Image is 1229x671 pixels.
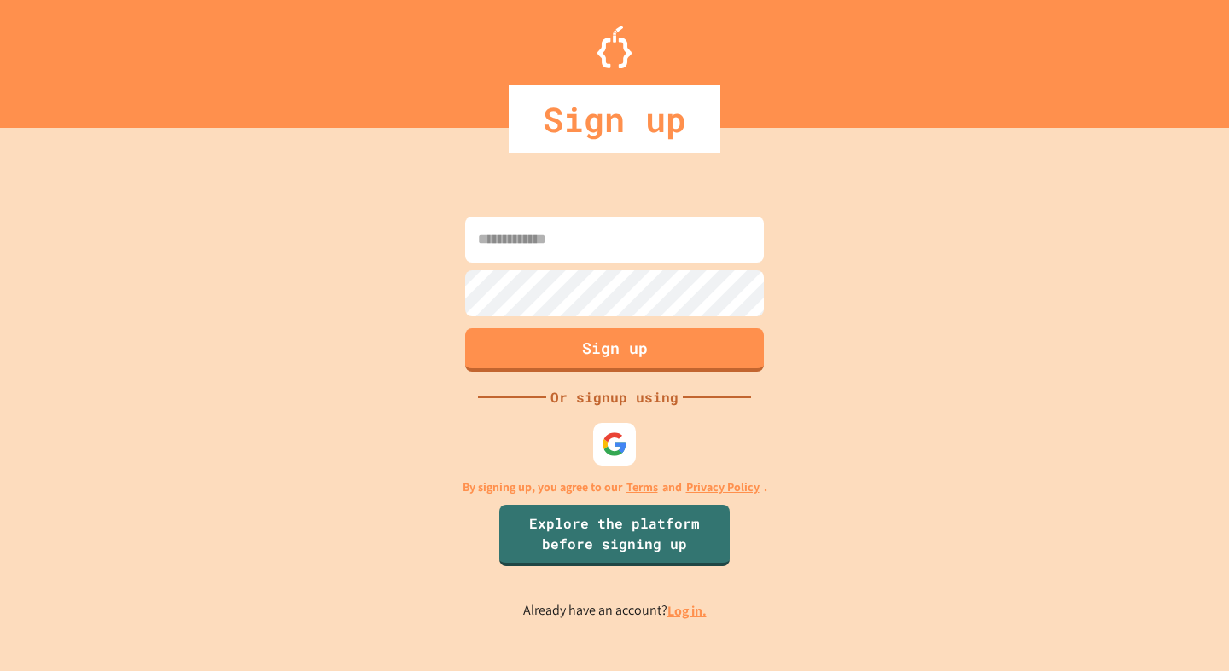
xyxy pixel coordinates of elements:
div: Sign up [509,85,720,153]
img: google-icon.svg [602,431,627,457]
p: By signing up, you agree to our and . [463,478,767,496]
div: Or signup using [546,387,683,408]
img: Logo.svg [597,26,632,68]
button: Sign up [465,328,764,372]
a: Log in. [667,602,707,620]
p: Already have an account? [523,600,707,622]
a: Explore the platform before signing up [499,505,730,566]
a: Terms [626,478,658,496]
a: Privacy Policy [686,478,760,496]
